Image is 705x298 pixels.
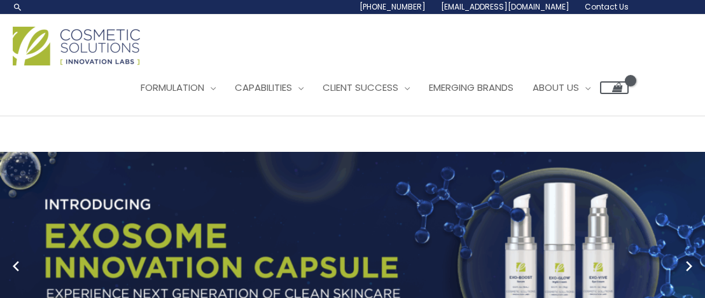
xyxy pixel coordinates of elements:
[533,81,579,94] span: About Us
[419,69,523,107] a: Emerging Brands
[141,81,204,94] span: Formulation
[131,69,225,107] a: Formulation
[13,27,140,65] img: Cosmetic Solutions Logo
[225,69,313,107] a: Capabilities
[441,1,569,12] span: [EMAIL_ADDRESS][DOMAIN_NAME]
[523,69,600,107] a: About Us
[600,81,629,94] a: View Shopping Cart, empty
[359,1,426,12] span: [PHONE_NUMBER]
[429,81,513,94] span: Emerging Brands
[313,69,419,107] a: Client Success
[323,81,398,94] span: Client Success
[680,257,699,276] button: Next slide
[6,257,25,276] button: Previous slide
[122,69,629,107] nav: Site Navigation
[585,1,629,12] span: Contact Us
[13,2,23,12] a: Search icon link
[235,81,292,94] span: Capabilities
